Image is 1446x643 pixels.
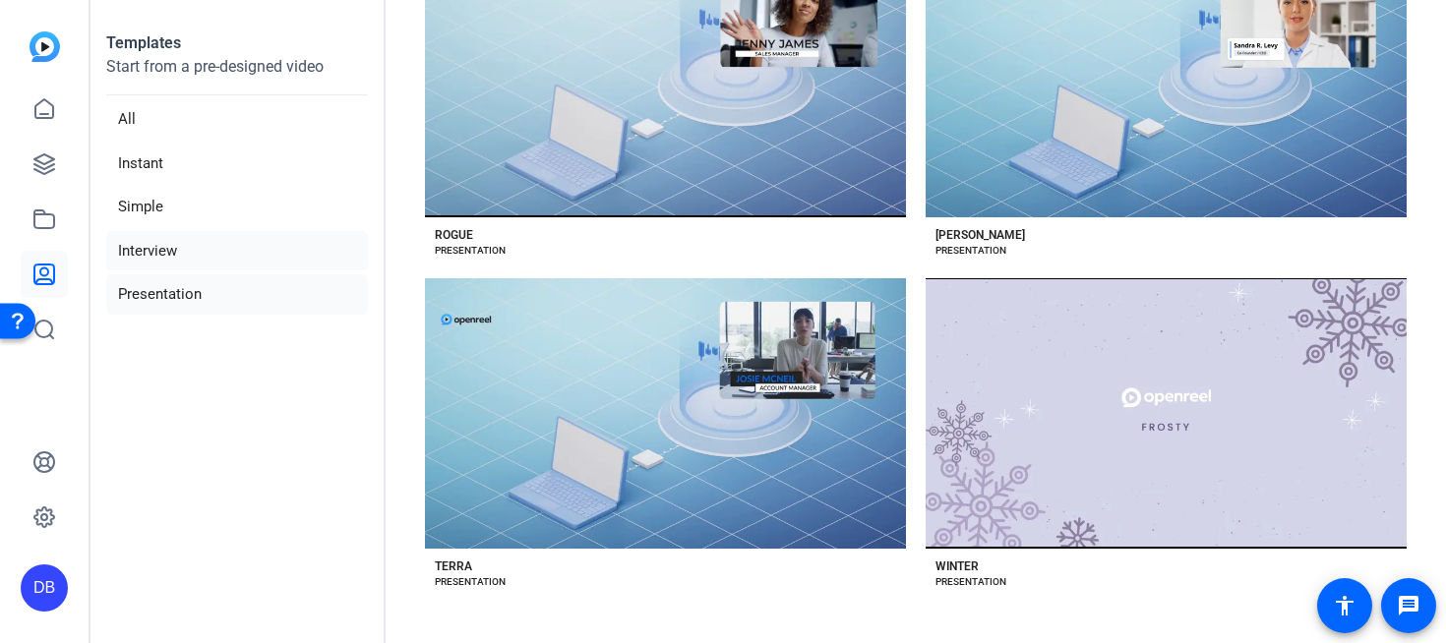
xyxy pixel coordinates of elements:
li: Interview [106,231,368,271]
mat-icon: message [1397,594,1420,617]
div: PRESENTATION [935,574,1006,590]
div: WINTER [935,558,979,574]
li: All [106,99,368,140]
li: Simple [106,187,368,227]
div: ROGUE [435,227,473,243]
img: blue-gradient.svg [30,31,60,62]
div: PRESENTATION [435,574,506,590]
p: Start from a pre-designed video [106,55,368,95]
li: Instant [106,144,368,184]
div: PRESENTATION [435,243,506,259]
div: [PERSON_NAME] [935,227,1025,243]
button: Template image [926,278,1407,549]
button: Template image [425,278,906,549]
li: Presentation [106,274,368,315]
strong: Templates [106,33,181,52]
div: TERRA [435,558,472,574]
mat-icon: accessibility [1333,594,1356,617]
div: PRESENTATION [935,243,1006,259]
div: DB [21,564,68,612]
